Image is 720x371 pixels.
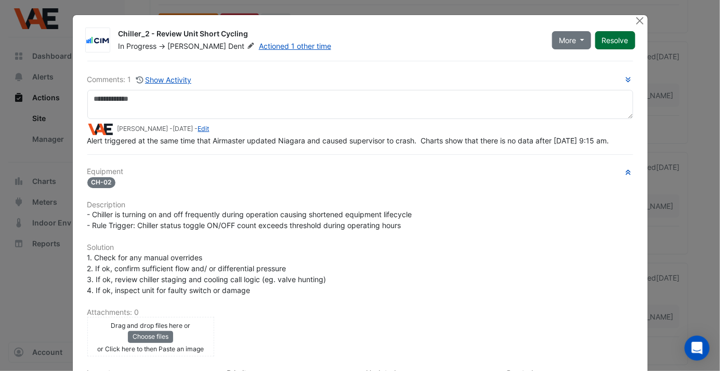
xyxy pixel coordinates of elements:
div: Chiller_2 - Review Unit Short Cycling [119,29,540,41]
small: [PERSON_NAME] - - [117,124,210,134]
small: Drag and drop files here or [111,322,190,329]
span: - Chiller is turning on and off frequently during operation causing shortened equipment lifecycle... [87,210,412,230]
a: Edit [198,125,210,132]
h6: Equipment [87,167,633,176]
span: More [559,35,576,46]
span: Alert triggered at the same time that Airmaster updated Niagara and caused supervisor to crash. C... [87,136,609,145]
button: More [552,31,591,49]
button: Close [635,15,646,26]
button: Resolve [595,31,635,49]
a: Actioned 1 other time [259,42,331,50]
span: CH-02 [87,177,116,188]
button: Choose files [128,331,173,342]
div: Comments: 1 [87,74,192,86]
h6: Attachments: 0 [87,308,633,317]
h6: Solution [87,243,633,252]
span: 2025-09-09 07:29:32 [173,125,193,132]
span: [PERSON_NAME] [168,42,227,50]
span: -> [159,42,166,50]
span: Dent [229,41,257,51]
small: or Click here to then Paste an image [97,345,204,353]
h6: Description [87,201,633,209]
img: VAE Group [87,124,113,135]
span: In Progress [119,42,157,50]
button: Show Activity [136,74,192,86]
span: 1. Check for any manual overrides 2. If ok, confirm sufficient flow and/ or differential pressure... [87,253,326,295]
img: CIM [86,35,110,46]
div: Open Intercom Messenger [685,336,710,361]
